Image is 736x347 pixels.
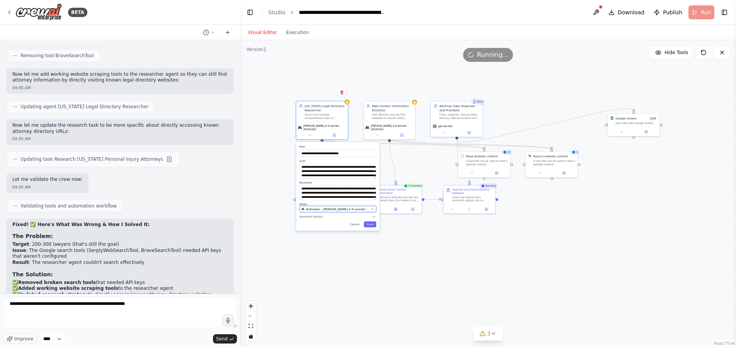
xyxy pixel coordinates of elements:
[300,202,376,206] label: Model
[12,71,228,83] p: Now let me add working website scraping tools to the researcher agent so they can still find atto...
[615,121,657,125] div: Sync data with Google Sheets
[12,136,228,142] div: 04:45 AM
[378,188,419,194] div: Extract Direct Contact Information
[443,185,496,214] div: RunningOrganize and Export Attorney DatabaseLorem ips dolorsit ame consectet adipisci elit se doe...
[18,280,96,285] strong: Removed broken search tools
[12,248,228,260] li: : The Google search tools (SerplyWebSearchTool, BraveSearchTool) needed API keys that weren't con...
[424,197,441,202] g: Edge from 3badf2f8-f992-4502-8bba-45d97124c963 to 7d2a7697-bbc6-4173-8ed6-58240fbcf6f4
[719,7,730,18] button: Show right sidebar
[372,104,413,112] div: Web Contact Information Extractor
[452,188,493,194] div: Organize and Export Attorney Database
[525,151,578,178] div: 2ScrapeElementFromWebsiteToolRead a website contentA tool that can be used to read a website cont...
[461,154,464,158] img: ScrapeWebsiteTool
[12,260,29,265] strong: Result
[305,104,346,112] div: [US_STATE] Legal Directory Researcher
[485,170,509,175] button: Open in side panel
[300,181,376,184] label: Backstory
[466,159,508,166] div: A tool that can be used to read a website content.
[12,248,26,253] strong: Issue
[471,99,485,104] div: Busy
[387,207,405,212] button: View output
[12,233,53,239] strong: The Problem:
[649,116,657,121] span: Number of enabled actions
[363,101,416,140] div: Web Contact Information ExtractorVisit attorney and law firm websites to extract direct contact i...
[460,207,478,212] button: No output available
[533,159,575,166] div: A tool that can be used to read a website content.
[347,221,362,227] button: Cancel
[300,215,323,219] span: Advanced Options
[300,215,376,219] button: Advanced Options
[268,9,386,16] nav: breadcrumb
[216,336,228,342] span: Send
[455,107,635,144] g: Edge from c8e5883e-bdb9-417d-b9db-28e20ac48d7d to 8e0b73fd-190c-430a-abfa-7e16ccacf07b
[458,151,511,178] div: 20ScrapeWebsiteToolRead website contentA tool that can be used to read a website content.
[714,341,735,345] a: React Flow attribution
[528,154,532,158] img: ScrapeElementFromWebsiteTool
[607,114,660,136] div: Google SheetsGoogle sheets1of3Sync data with Google Sheets
[12,271,53,277] strong: The Solution:
[371,124,414,131] span: [PERSON_NAME]-3-5-sonnet-20241022
[370,185,422,214] div: CompletedExtract Direct Contact InformationVisit each attorney and law firm website from the rese...
[222,315,234,326] button: Click to speak your automation idea
[12,222,150,227] strong: Fixed! ✅ Here's What Was Wrong & How I Solved It:
[457,130,481,135] button: Open in side panel
[213,334,237,344] button: Send
[552,170,576,175] button: Open in side panel
[246,331,256,341] button: toggle interactivity
[364,221,376,227] button: Save
[243,28,281,37] button: Visual Editor
[20,53,94,59] span: Removing tool BraveSearchTool
[387,139,398,183] g: Edge from a2485ed2-6ef3-467b-9647-69d0987db052 to 3badf2f8-f992-4502-8bba-45d97124c963
[296,101,348,140] div: [US_STATE] Legal Directory ResearcherSearch and compile comprehensive lists of [US_STATE] persona...
[372,113,413,120] div: Visit attorney and law firm websites to extract direct contact information including email addres...
[68,8,87,17] div: BETA
[507,151,510,154] span: 20
[378,196,419,202] div: Visit each attorney and law firm website from the research list to extract detailed contact infor...
[473,327,503,341] button: 3
[303,124,346,131] span: [PERSON_NAME]-3-5-sonnet-20241022
[487,330,491,337] span: 3
[402,183,424,188] div: Completed
[615,116,636,121] div: Google sheets
[246,46,266,53] div: Version 1
[610,116,614,120] img: Google Sheets
[455,139,472,183] g: Edge from c8e5883e-bdb9-417d-b9db-28e20ac48d7d to 7d2a7697-bbc6-4173-8ed6-58240fbcf6f4
[15,3,62,21] img: Logo
[663,9,682,16] span: Publish
[440,104,480,112] div: Attorney Data Organizer and Prioritizer
[12,177,82,183] p: Let me validate the crew now:
[246,321,256,331] button: fit view
[305,113,346,120] div: Search and compile comprehensive lists of [US_STATE] personal injury attorneys from official stat...
[12,85,228,91] div: 04:45 AM
[322,133,346,138] button: Open in side panel
[664,49,688,56] span: Hide Tools
[14,336,33,342] span: Improve
[300,206,376,212] button: Anthropic - [PERSON_NAME]-3-5-sonnet-20241022
[618,9,645,16] span: Download
[634,129,658,134] button: Open in side panel
[466,154,498,158] div: Read website content
[605,5,648,19] button: Download
[300,160,376,163] label: Goal
[431,101,483,137] div: BusyAttorney Data Organizer and PrioritizerClean, organize, and prioritize attorney data by locat...
[20,156,163,162] span: Updating task Research [US_STATE] Personal Injury Attorneys
[438,125,453,128] span: gpt-4o-mini
[20,203,117,209] span: Validating tools and automation workflow
[20,104,148,110] span: Updating agent [US_STATE] Legal Directory Researcher
[268,9,286,15] a: Studio
[12,242,29,247] strong: Target
[576,151,578,154] span: 2
[651,46,693,59] button: Hide Tools
[12,122,228,134] p: Now let me update the research task to be more specific about directly accessing known attorney d...
[246,301,256,311] button: zoom in
[18,292,89,297] strong: Updated research strategy
[12,260,228,266] li: : The researcher agent couldn't search effectively
[246,311,256,321] button: zoom out
[440,113,480,120] div: Clean, organize, and prioritize attorney data by location and firm size, remove duplicates, verif...
[405,207,420,212] button: Open in side panel
[337,87,347,97] button: Delete node
[390,133,414,138] button: Open in side panel
[221,28,234,37] button: Start a new chat
[480,183,497,188] div: Running
[200,28,218,37] button: Switch to previous chat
